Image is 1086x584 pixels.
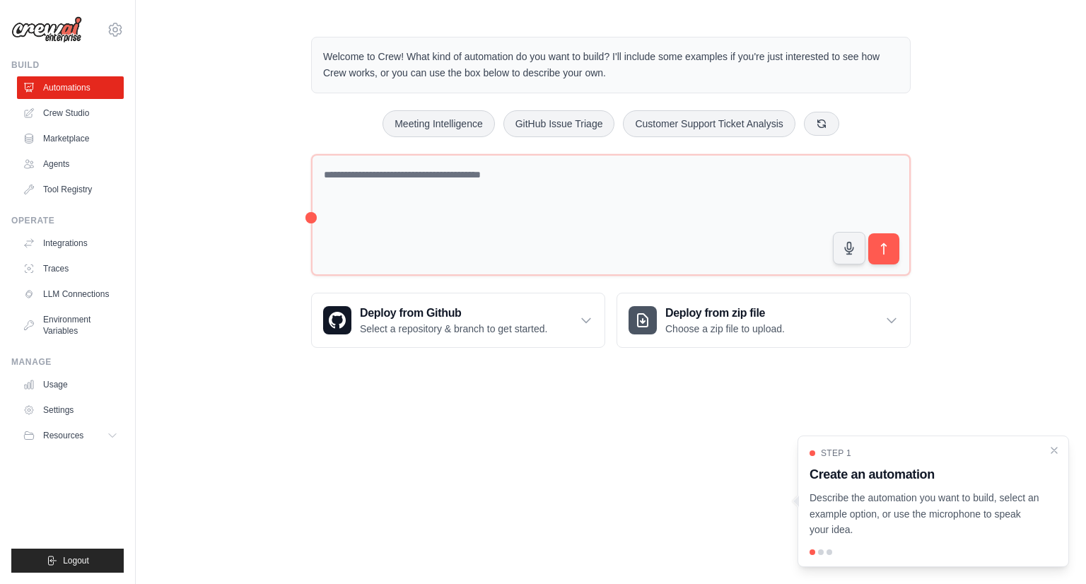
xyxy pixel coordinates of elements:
a: Marketplace [17,127,124,150]
a: Tool Registry [17,178,124,201]
img: Logo [11,16,82,43]
div: Manage [11,356,124,368]
a: Crew Studio [17,102,124,124]
a: Settings [17,399,124,421]
button: Resources [17,424,124,447]
h3: Deploy from Github [360,305,547,322]
a: Agents [17,153,124,175]
span: Resources [43,430,83,441]
span: Step 1 [821,448,851,459]
div: Build [11,59,124,71]
button: Customer Support Ticket Analysis [623,110,795,137]
p: Select a repository & branch to get started. [360,322,547,336]
a: LLM Connections [17,283,124,305]
p: Choose a zip file to upload. [665,322,785,336]
div: Operate [11,215,124,226]
button: GitHub Issue Triage [503,110,615,137]
h3: Deploy from zip file [665,305,785,322]
button: Logout [11,549,124,573]
button: Meeting Intelligence [383,110,495,137]
p: Welcome to Crew! What kind of automation do you want to build? I'll include some examples if you'... [323,49,899,81]
a: Usage [17,373,124,396]
a: Environment Variables [17,308,124,342]
a: Automations [17,76,124,99]
a: Integrations [17,232,124,255]
a: Traces [17,257,124,280]
p: Describe the automation you want to build, select an example option, or use the microphone to spe... [810,490,1040,538]
span: Logout [63,555,89,566]
h3: Create an automation [810,465,1040,484]
button: Close walkthrough [1049,445,1060,456]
